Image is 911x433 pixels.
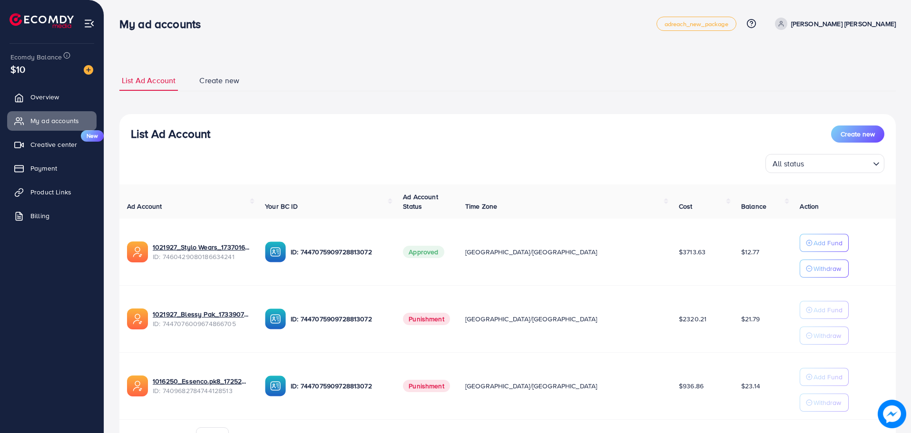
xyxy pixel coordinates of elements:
[84,65,93,75] img: image
[84,18,95,29] img: menu
[679,381,704,391] span: $936.86
[465,381,598,391] span: [GEOGRAPHIC_DATA]/[GEOGRAPHIC_DATA]
[679,202,693,211] span: Cost
[291,313,388,325] p: ID: 7447075909728813072
[813,263,841,274] p: Withdraw
[771,157,806,171] span: All status
[153,376,250,396] div: <span class='underline'>1016250_Essenco.pk8_1725201216863</span></br>7409682784744128513
[119,17,208,31] h3: My ad accounts
[127,241,148,262] img: ic-ads-acc.e4c84228.svg
[771,18,896,30] a: [PERSON_NAME] [PERSON_NAME]
[30,187,71,197] span: Product Links
[741,247,759,257] span: $12.77
[741,202,766,211] span: Balance
[265,308,286,329] img: ic-ba-acc.ded83a64.svg
[800,394,849,412] button: Withdraw
[30,92,59,102] span: Overview
[403,313,450,325] span: Punishment
[153,242,250,252] a: 1021927_Stylo Wears_1737016512530
[10,62,25,76] span: $10
[153,319,250,328] span: ID: 7447076009674866705
[131,127,210,141] h3: List Ad Account
[800,202,819,211] span: Action
[665,21,728,27] span: adreach_new_package
[153,376,250,386] a: 1016250_Essenco.pk8_1725201216863
[30,116,79,125] span: My ad accounts
[403,380,450,392] span: Punishment
[813,304,842,316] p: Add Fund
[10,13,74,28] img: logo
[153,252,250,261] span: ID: 7460429080186634241
[465,202,497,211] span: Time Zone
[291,246,388,258] p: ID: 7447075909728813072
[679,314,706,324] span: $2320.21
[153,309,250,329] div: <span class='underline'>1021927_Blessy Pak_1733907511812</span></br>7447076009674866705
[127,308,148,329] img: ic-ads-acc.e4c84228.svg
[791,18,896,29] p: [PERSON_NAME] [PERSON_NAME]
[10,52,62,62] span: Ecomdy Balance
[800,368,849,386] button: Add Fund
[741,314,760,324] span: $21.79
[679,247,705,257] span: $3713.63
[30,164,57,173] span: Payment
[465,314,598,324] span: [GEOGRAPHIC_DATA]/[GEOGRAPHIC_DATA]
[800,260,849,278] button: Withdraw
[153,309,250,319] a: 1021927_Blessy Pak_1733907511812
[813,397,841,408] p: Withdraw
[7,111,97,130] a: My ad accounts
[81,130,104,142] span: New
[800,301,849,319] button: Add Fund
[656,17,736,31] a: adreach_new_package
[199,75,239,86] span: Create new
[7,183,97,202] a: Product Links
[813,330,841,341] p: Withdraw
[741,381,760,391] span: $23.14
[291,380,388,392] p: ID: 7447075909728813072
[127,375,148,396] img: ic-ads-acc.e4c84228.svg
[831,125,884,143] button: Create new
[7,135,97,154] a: Creative centerNew
[465,247,598,257] span: [GEOGRAPHIC_DATA]/[GEOGRAPHIC_DATA]
[813,371,842,383] p: Add Fund
[122,75,176,86] span: List Ad Account
[878,400,906,428] img: image
[7,87,97,106] a: Overview
[765,154,884,173] div: Search for option
[127,202,162,211] span: Ad Account
[7,206,97,225] a: Billing
[265,241,286,262] img: ic-ba-acc.ded83a64.svg
[807,155,869,171] input: Search for option
[153,386,250,395] span: ID: 7409682784744128513
[800,327,849,345] button: Withdraw
[7,159,97,178] a: Payment
[813,237,842,249] p: Add Fund
[30,211,49,221] span: Billing
[403,246,444,258] span: Approved
[403,192,438,211] span: Ad Account Status
[265,202,298,211] span: Your BC ID
[153,242,250,262] div: <span class='underline'>1021927_Stylo Wears_1737016512530</span></br>7460429080186634241
[841,129,875,139] span: Create new
[30,140,77,149] span: Creative center
[265,375,286,396] img: ic-ba-acc.ded83a64.svg
[800,234,849,252] button: Add Fund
